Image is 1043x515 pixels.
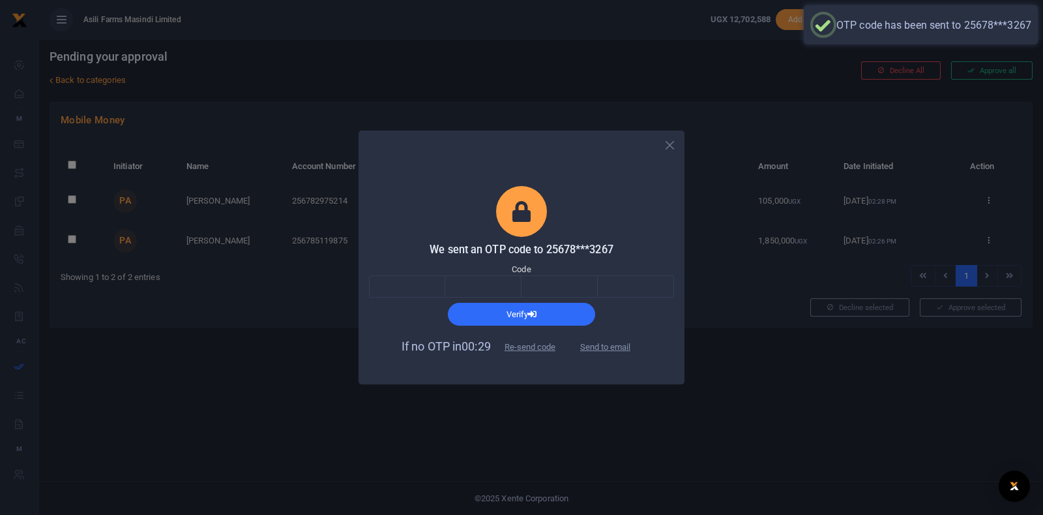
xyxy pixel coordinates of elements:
[660,136,679,155] button: Close
[836,19,1031,31] div: OTP code has been sent to 25678***3267
[999,471,1030,502] div: Open Intercom Messenger
[462,339,491,353] span: 00:29
[512,263,531,276] label: Code
[402,339,566,353] span: If no OTP in
[448,303,595,325] button: Verify
[369,243,674,257] h5: We sent an OTP code to 25678***3267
